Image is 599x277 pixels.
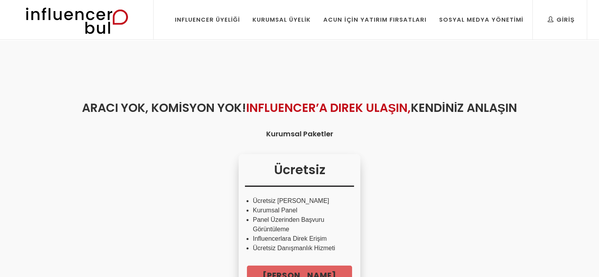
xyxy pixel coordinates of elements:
div: Influencer Üyeliği [175,15,240,24]
li: Ücretsiz Danışmanlık Hizmeti [253,244,346,253]
h4: Kurumsal Paketler [45,128,555,139]
li: Kurumsal Panel [253,206,346,215]
li: Ücretsiz [PERSON_NAME] [253,196,346,206]
div: Giriş [548,15,575,24]
div: Sosyal Medya Yönetimi [439,15,523,24]
div: Kurumsal Üyelik [252,15,311,24]
li: Panel Üzerinden Başvuru Görüntüleme [253,215,346,234]
h3: Ücretsiz [245,160,354,187]
span: INFLUENCER’A DIREK ULAŞIN, [246,99,411,116]
li: Influencerlara Direk Erişim [253,234,346,244]
h2: ARACI YOK, KOMİSYON YOK! KENDİNİZ ANLAŞIN [45,99,555,117]
div: Acun İçin Yatırım Fırsatları [323,15,426,24]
